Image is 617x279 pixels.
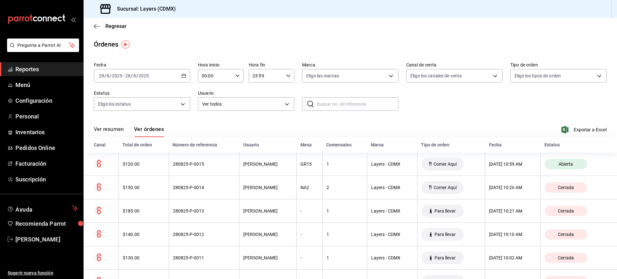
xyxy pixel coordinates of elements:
[243,161,292,167] div: [PERSON_NAME]
[173,142,236,147] div: Número de referencia
[202,101,282,108] span: Ver todos
[94,39,118,49] div: Órdenes
[15,205,70,212] span: Ayuda
[123,208,165,214] div: $185.00
[123,161,165,167] div: $120.00
[556,161,576,167] span: Abierta
[326,255,363,260] div: 1
[138,73,149,78] input: ----
[15,235,78,244] span: [PERSON_NAME]
[15,65,78,74] span: Reportes
[94,63,190,67] label: Fecha
[371,185,413,190] div: Layers - CDMX
[110,73,112,78] span: /
[300,161,318,167] div: GR15
[432,255,458,260] span: Para llevar
[7,39,79,52] button: Pregunta a Parrot AI
[94,126,124,137] button: Ver resumen
[8,270,78,276] span: Sugerir nueva función
[198,91,294,95] label: Usuario
[15,81,78,89] span: Menú
[123,232,165,237] div: $140.00
[300,185,318,190] div: NA2
[302,63,398,67] label: Marca
[326,185,363,190] div: 2
[173,255,236,260] div: 280825-P-0011
[112,5,176,13] h3: Sucursal: Layers (CDMX)
[326,208,363,214] div: 1
[406,63,503,67] label: Canal de venta
[371,232,413,237] div: Layers - CDMX
[510,63,607,67] label: Tipo de orden
[94,142,115,147] div: Canal
[300,255,318,260] div: -
[317,98,398,110] input: Buscar no. de referencia
[243,232,292,237] div: [PERSON_NAME]
[432,232,458,237] span: Para llevar
[94,91,190,95] label: Estatus
[555,255,577,260] span: Cerrada
[133,73,136,78] input: --
[15,159,78,168] span: Facturación
[173,208,236,214] div: 280825-P-0013
[173,185,236,190] div: 280825-P-0014
[555,185,577,190] span: Cerrada
[410,73,462,79] span: Elige los canales de venta
[249,63,294,67] label: Hora fin
[173,161,236,167] div: 280825-P-0015
[4,47,79,53] a: Pregunta a Parrot AI
[121,40,130,48] button: Tooltip marker
[112,73,122,78] input: ----
[371,142,413,147] div: Marca
[122,142,165,147] div: Total de orden
[243,142,293,147] div: Usuario
[371,255,413,260] div: Layers - CDMX
[326,142,363,147] div: Comensales
[125,73,131,78] input: --
[489,208,536,214] div: [DATE] 10:21 AM
[123,73,124,78] span: -
[489,161,536,167] div: [DATE] 10:59 AM
[489,185,536,190] div: [DATE] 10:26 AM
[431,161,459,167] span: Comer Aquí
[563,126,607,134] button: Exportar a Excel
[123,185,165,190] div: $150.00
[326,232,363,237] div: 1
[421,142,481,147] div: Tipo de orden
[15,112,78,121] span: Personal
[555,208,577,214] span: Cerrada
[131,73,133,78] span: /
[489,142,537,147] div: Fecha
[544,142,607,147] div: Estatus
[15,219,78,228] span: Recomienda Parrot
[15,144,78,152] span: Pedidos Online
[15,175,78,184] span: Suscripción
[17,42,69,49] span: Pregunta a Parrot AI
[243,208,292,214] div: [PERSON_NAME]
[134,126,164,137] button: Ver órdenes
[94,23,127,29] button: Regresar
[98,101,131,107] span: Elige los estatus
[306,73,339,79] span: Elige las marcas
[300,208,318,214] div: -
[555,232,577,237] span: Cerrada
[300,232,318,237] div: -
[300,142,319,147] div: Mesa
[106,73,110,78] input: --
[123,255,165,260] div: $130.00
[489,232,536,237] div: [DATE] 10:10 AM
[105,23,127,29] span: Regresar
[371,161,413,167] div: Layers - CDMX
[514,73,561,79] span: Elige los tipos de orden
[243,255,292,260] div: [PERSON_NAME]
[431,185,459,190] span: Comer Aquí
[94,126,164,137] div: navigation tabs
[136,73,138,78] span: /
[104,73,106,78] span: /
[15,128,78,136] span: Inventarios
[489,255,536,260] div: [DATE] 10:02 AM
[326,161,363,167] div: 1
[71,17,76,22] button: open_drawer_menu
[243,185,292,190] div: [PERSON_NAME]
